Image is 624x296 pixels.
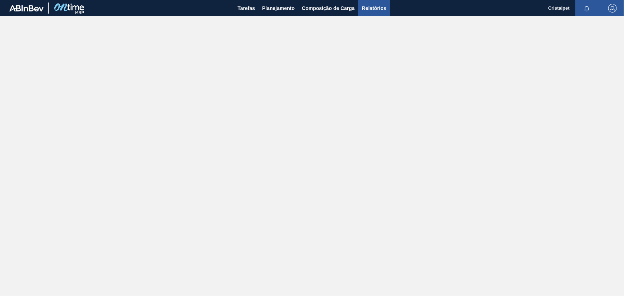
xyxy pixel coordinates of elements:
span: Planejamento [262,4,295,13]
img: TNhmsLtSVTkK8tSr43FrP2fwEKptu5GPRR3wAAAABJRU5ErkJggg== [9,5,44,11]
span: Composição de Carga [302,4,355,13]
button: Notificações [575,3,598,13]
span: Tarefas [237,4,255,13]
span: Relatórios [362,4,386,13]
img: Logout [608,4,617,13]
